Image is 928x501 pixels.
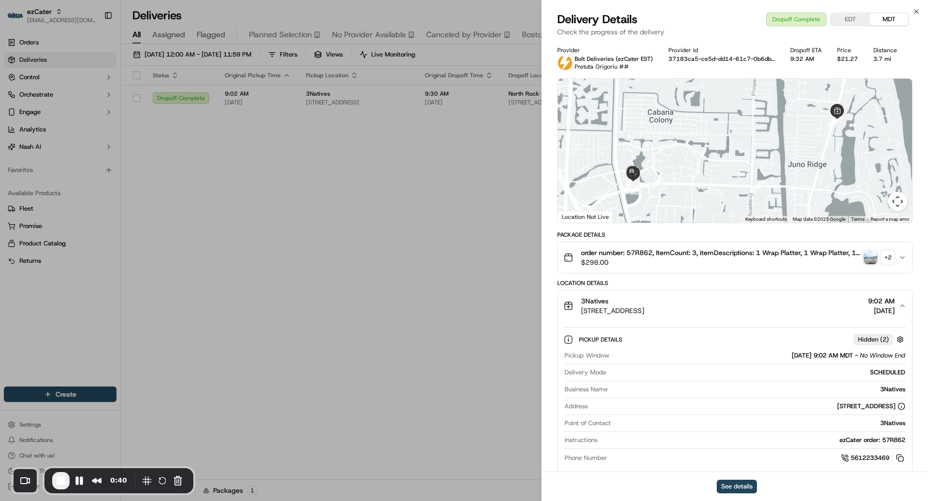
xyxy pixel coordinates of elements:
div: Location Not Live [558,211,613,223]
span: [DATE] [86,175,105,183]
div: 3 [752,180,765,192]
div: Price [837,46,858,54]
div: Start new chat [43,92,159,101]
div: 5 [630,182,643,195]
div: 9:32 AM [790,55,822,63]
span: Point of Contact [565,419,611,428]
div: 1 [829,115,842,127]
img: 1736555255976-a54dd68f-1ca7-489b-9aae-adbdc363a1c4 [10,92,27,109]
a: 5612233469 [841,453,905,463]
span: Knowledge Base [19,215,74,225]
span: • [80,149,84,157]
button: Keyboard shortcuts [745,216,787,223]
span: - [855,351,858,360]
div: 📗 [10,216,17,224]
span: 3Natives [581,296,609,306]
div: 2 [828,115,841,127]
div: Package Details [557,231,913,239]
div: $21.27 [837,55,858,63]
span: Delivery Mode [565,368,606,377]
span: Business Name [565,385,608,394]
span: order number: 57R862, ItemCount: 3, itemDescriptions: 1 Wrap Platter, 1 Wrap Platter, 1 Salad Pla... [581,248,860,258]
button: MDT [870,13,908,26]
div: Provider Id [668,46,775,54]
span: Pretuta Grigoriu ## [575,63,629,71]
button: 3Natives[STREET_ADDRESS]9:02 AM[DATE] [558,290,912,321]
img: 8182517743763_77ec11ffeaf9c9a3fa3b_72.jpg [20,92,38,109]
span: Pylon [96,239,117,246]
span: Phone Number [565,454,607,462]
span: [DATE] 9:02 AM MDT [792,351,853,360]
div: Provider [557,46,653,54]
span: Hidden ( 2 ) [858,335,889,344]
button: See details [717,480,757,493]
a: 📗Knowledge Base [6,212,78,229]
button: 37183ca5-ce5d-dd14-61c7-0b6dbebbc92b [668,55,775,63]
a: Report a map error [870,216,909,222]
div: Past conversations [10,125,65,133]
div: [STREET_ADDRESS] [837,402,905,411]
div: + 2 [881,251,895,264]
span: Address [565,402,588,411]
div: 3Natives [615,419,905,428]
button: Map camera controls [888,192,907,211]
div: 4 [651,177,663,189]
img: Google [560,210,592,223]
span: API Documentation [91,215,155,225]
span: 9:02 AM [868,296,895,306]
span: Instructions [565,436,597,444]
span: 5612233469 [851,454,889,462]
p: Check the progress of the delivery [557,27,913,37]
a: Open this area in Google Maps (opens a new window) [560,210,592,223]
img: Jes Laurent [10,140,25,158]
div: We're available if you need us! [43,101,133,109]
button: Start new chat [164,95,176,106]
a: Terms (opens in new tab) [851,216,865,222]
span: [PERSON_NAME] [30,175,78,183]
span: [PERSON_NAME] [30,149,78,157]
img: Jes Laurent [10,166,25,184]
span: • [80,175,84,183]
span: No Window End [860,351,905,360]
span: Map data ©2025 Google [793,216,845,222]
span: [STREET_ADDRESS] [581,306,644,315]
button: See all [150,123,176,135]
span: $298.00 [581,258,860,267]
button: Hidden (2) [854,333,906,345]
img: photo_proof_of_pickup image [864,251,877,264]
p: Bolt Deliveries (ezCater EST) [575,55,653,63]
div: 3.7 mi [873,55,897,63]
button: photo_proof_of_pickup image+2 [864,251,895,264]
button: order number: 57R862, ItemCount: 3, itemDescriptions: 1 Wrap Platter, 1 Wrap Platter, 1 Salad Pla... [558,242,912,273]
img: bolt_logo.png [557,55,573,71]
div: Location Details [557,279,913,287]
div: SCHEDULED [610,368,905,377]
a: Powered byPylon [68,239,117,246]
div: 3Natives[STREET_ADDRESS]9:02 AM[DATE] [558,321,912,481]
span: [DATE] [86,149,105,157]
input: Got a question? Start typing here... [25,62,174,72]
img: Nash [10,9,29,29]
span: [DATE] [868,306,895,315]
p: Welcome 👋 [10,38,176,54]
div: Dropoff ETA [790,46,822,54]
div: ezCater order: 57R862 [601,436,905,444]
a: 💻API Documentation [78,212,159,229]
span: Pickup Window [565,351,609,360]
div: 💻 [82,216,89,224]
div: 7 [627,176,640,188]
span: Pickup Details [579,336,624,344]
div: 3Natives [611,385,905,394]
span: Delivery Details [557,12,638,27]
button: EDT [831,13,870,26]
div: Distance [873,46,897,54]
